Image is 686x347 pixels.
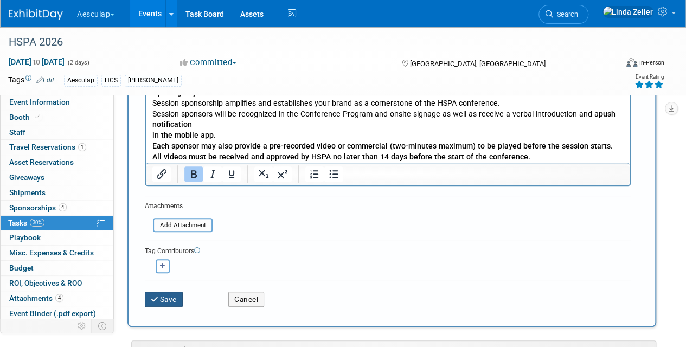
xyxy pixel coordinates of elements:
button: Superscript [273,166,292,182]
div: Tag Contributors [145,245,631,256]
span: Sponsorships [9,203,67,212]
div: [PERSON_NAME] [125,75,182,86]
span: Search [553,10,578,18]
span: Misc. Expenses & Credits [9,248,94,257]
button: Italic [203,166,222,182]
button: Cancel [228,292,264,307]
span: 1 [78,143,86,151]
span: 4 [59,203,67,211]
a: Travel Reservations1 [1,140,113,155]
a: Attachments4 [1,291,113,306]
a: Booth [1,110,113,125]
span: Staff [9,128,25,137]
a: Event Binder (.pdf export) [1,306,113,321]
span: Attachments [9,294,63,303]
div: HSPA 2026 [5,33,608,52]
div: Attachments [145,202,213,211]
div: Aesculap [64,75,98,86]
span: Travel Reservations [9,143,86,151]
span: Booth [9,113,42,121]
a: Giveaways [1,170,113,185]
button: Bullet list [324,166,343,182]
span: Giveaways [9,173,44,182]
button: Underline [222,166,241,182]
div: HCS [101,75,121,86]
button: Save [145,292,183,307]
span: Asset Reservations [9,158,74,166]
a: Search [538,5,588,24]
a: ROI, Objectives & ROO [1,276,113,291]
a: Tasks30% [1,216,113,230]
a: Sponsorships4 [1,201,113,215]
i: Booth reservation complete [35,114,40,120]
span: ROI, Objectives & ROO [9,279,82,287]
div: Event Rating [634,74,664,80]
span: Event Binder (.pdf export) [9,309,96,318]
img: Linda Zeller [602,6,653,18]
a: Asset Reservations [1,155,113,170]
span: Tasks [8,219,44,227]
span: Playbook [9,233,41,242]
button: Subscript [254,166,273,182]
span: 4 [55,294,63,302]
span: (2 days) [67,59,89,66]
a: Edit [36,76,54,84]
a: Staff [1,125,113,140]
a: Budget [1,261,113,275]
td: Toggle Event Tabs [92,319,114,333]
span: 30% [30,219,44,227]
span: [GEOGRAPHIC_DATA], [GEOGRAPHIC_DATA] [409,60,545,68]
a: Playbook [1,230,113,245]
button: Numbered list [305,166,324,182]
td: Tags [8,74,54,87]
iframe: Rich Text Area [146,83,630,163]
span: Shipments [9,188,46,197]
img: Format-Inperson.png [626,58,637,67]
img: ExhibitDay [9,9,63,20]
span: [DATE] [DATE] [8,57,65,67]
a: Event Information [1,95,113,110]
a: Shipments [1,185,113,200]
span: to [31,57,42,66]
td: Personalize Event Tab Strip [73,319,92,333]
span: Event Information [9,98,70,106]
button: Committed [176,57,241,68]
button: Insert/edit link [152,166,171,182]
a: Misc. Expenses & Credits [1,246,113,260]
span: Budget [9,264,34,272]
div: Event Format [568,56,664,73]
button: Bold [184,166,203,182]
div: In-Person [639,59,664,67]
